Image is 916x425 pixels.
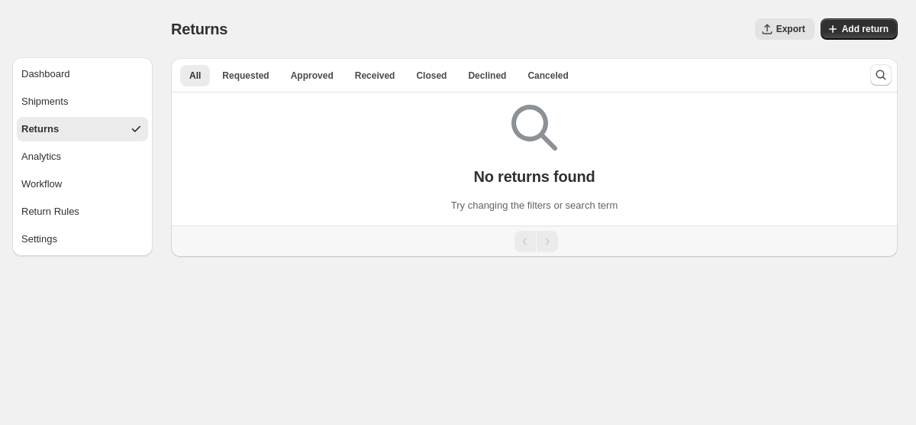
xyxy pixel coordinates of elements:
span: Export [776,23,805,35]
span: Declined [468,70,506,82]
span: Dashboard [21,67,70,82]
p: No returns found [473,167,595,186]
span: Return Rules [21,204,79,219]
button: Add return [821,18,898,40]
button: Search and filter results [870,64,892,86]
span: Shipments [21,94,68,109]
button: Return Rules [17,200,148,224]
button: Export [755,18,814,40]
p: Try changing the filters or search term [451,198,618,213]
span: Analytics [21,149,61,164]
button: Dashboard [17,62,148,86]
span: Settings [21,232,57,247]
span: Returns [21,122,59,137]
button: Returns [17,117,148,141]
span: Received [355,70,395,82]
span: Returns [171,21,227,37]
img: Empty search results [511,105,557,151]
button: Settings [17,227,148,251]
span: Requested [222,70,269,82]
button: Analytics [17,144,148,169]
span: Canceled [527,70,568,82]
span: Workflow [21,177,62,192]
button: Shipments [17,89,148,114]
button: Workflow [17,172,148,196]
span: Closed [416,70,447,82]
nav: Pagination [171,225,898,257]
span: Approved [291,70,334,82]
span: Add return [842,23,889,35]
span: All [189,70,201,82]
